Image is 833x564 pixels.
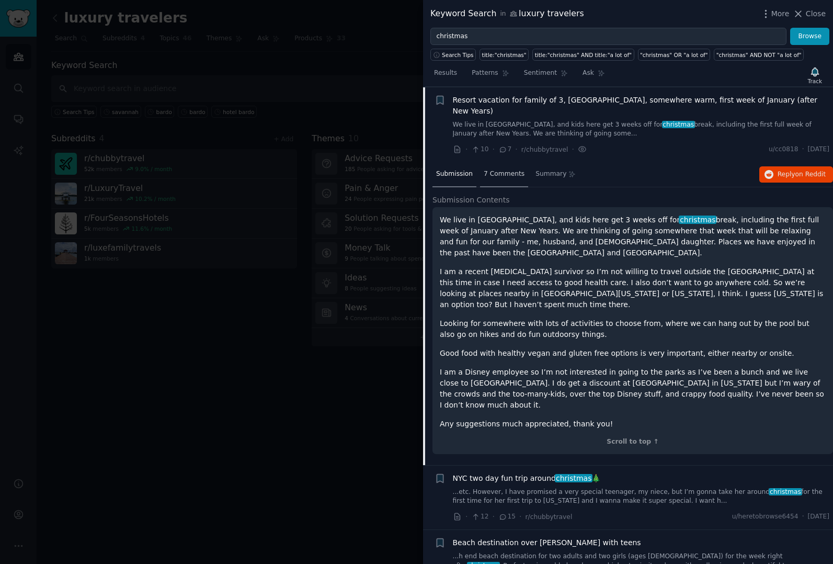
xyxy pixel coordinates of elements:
span: Sentiment [524,69,557,78]
a: Ask [579,65,609,86]
span: christmas [555,474,592,482]
span: christmas [679,216,716,224]
span: Close [806,8,826,19]
span: [DATE] [808,512,829,522]
button: Browse [790,28,829,46]
a: We live in [GEOGRAPHIC_DATA], and kids here get 3 weeks off forchristmasbreak, including the firs... [453,120,830,139]
div: Scroll to top ↑ [440,437,826,447]
span: Reply [778,170,826,179]
input: Try a keyword related to your business [430,28,786,46]
a: Results [430,65,461,86]
span: Submission Contents [432,195,510,206]
a: Patterns [468,65,512,86]
span: u/cc0818 [769,145,798,154]
span: · [493,144,495,155]
span: Patterns [472,69,498,78]
a: Resort vacation for family of 3, [GEOGRAPHIC_DATA], somewhere warm, first week of January (after ... [453,95,830,117]
p: I am a recent [MEDICAL_DATA] survivor so I’m not willing to travel outside the [GEOGRAPHIC_DATA] ... [440,266,826,310]
span: · [493,511,495,522]
span: u/heretobrowse6454 [732,512,798,522]
div: Keyword Search luxury travelers [430,7,584,20]
a: Beach destination over [PERSON_NAME] with teens [453,537,641,548]
div: title:"christmas" AND title:"a lot of" [535,51,632,59]
a: title:"christmas" AND title:"a lot of" [532,49,634,61]
p: Any suggestions much appreciated, thank you! [440,419,826,430]
span: Ask [583,69,594,78]
button: Close [793,8,826,19]
span: · [572,144,574,155]
a: ...etc. However, I have promised a very special teenager, my niece, but I’m gonna take her around... [453,488,830,506]
span: 10 [471,145,488,154]
span: · [802,512,804,522]
span: in [500,9,506,19]
span: Results [434,69,457,78]
span: Submission [436,170,473,179]
p: Looking for somewhere with lots of activities to choose from, where we can hang out by the pool b... [440,318,826,340]
div: "christmas" AND NOT "a lot of" [716,51,802,59]
span: 7 Comments [484,170,524,179]
span: r/chubbytravel [521,146,568,153]
span: on Reddit [795,171,826,178]
span: · [519,511,521,522]
a: title:"christmas" [480,49,529,61]
span: christmas [769,488,802,495]
a: NYC two day fun trip aroundchristmas🎄 [453,473,601,484]
span: christmas [662,121,695,128]
a: "christmas" AND NOT "a lot of" [714,49,804,61]
p: We live in [GEOGRAPHIC_DATA], and kids here get 3 weeks off for break, including the first full w... [440,215,826,258]
button: More [760,8,790,19]
span: More [771,8,790,19]
p: Good food with healthy vegan and gluten free options is very important, either nearby or onsite. [440,348,826,359]
span: · [465,144,467,155]
button: Replyon Reddit [759,166,833,183]
span: 15 [498,512,516,522]
span: [DATE] [808,145,829,154]
span: NYC two day fun trip around 🎄 [453,473,601,484]
span: Summary [535,170,566,179]
button: Search Tips [430,49,476,61]
span: · [515,144,517,155]
span: · [802,145,804,154]
div: "christmas" OR "a lot of" [640,51,708,59]
span: 12 [471,512,488,522]
p: I am a Disney employee so I’m not interested in going to the parks as I’ve been a bunch and we li... [440,367,826,411]
a: Sentiment [520,65,572,86]
a: "christmas" OR "a lot of" [638,49,711,61]
span: 7 [498,145,511,154]
span: r/chubbytravel [526,513,573,521]
button: Track [804,64,826,86]
span: · [465,511,467,522]
div: title:"christmas" [482,51,527,59]
span: Search Tips [442,51,474,59]
div: Track [808,77,822,85]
